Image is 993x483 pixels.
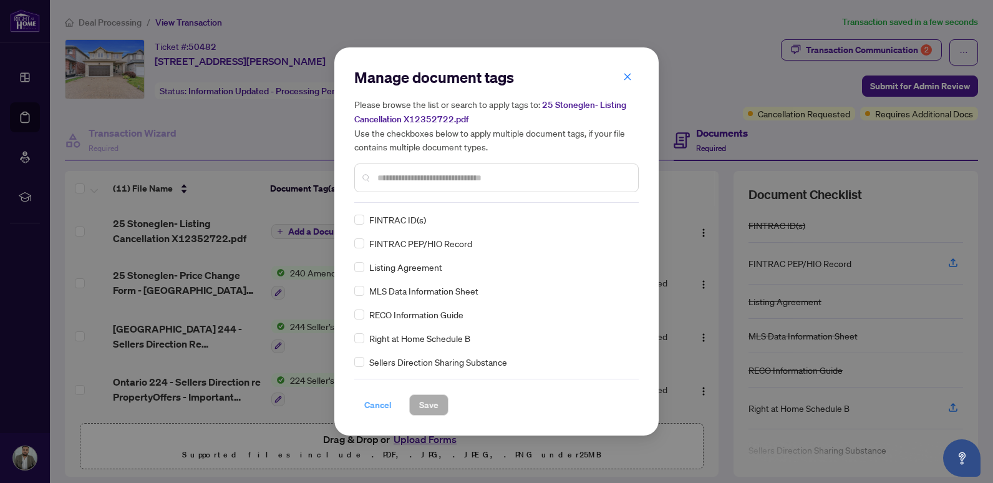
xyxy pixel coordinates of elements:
[369,237,472,250] span: FINTRAC PEP/HIO Record
[369,260,442,274] span: Listing Agreement
[623,72,632,81] span: close
[364,395,392,415] span: Cancel
[354,67,639,87] h2: Manage document tags
[369,284,478,298] span: MLS Data Information Sheet
[369,213,426,227] span: FINTRAC ID(s)
[354,97,639,154] h5: Please browse the list or search to apply tags to: Use the checkboxes below to apply multiple doc...
[943,439,981,477] button: Open asap
[369,355,507,369] span: Sellers Direction Sharing Substance
[409,394,448,416] button: Save
[369,331,470,345] span: Right at Home Schedule B
[354,394,402,416] button: Cancel
[369,308,463,321] span: RECO Information Guide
